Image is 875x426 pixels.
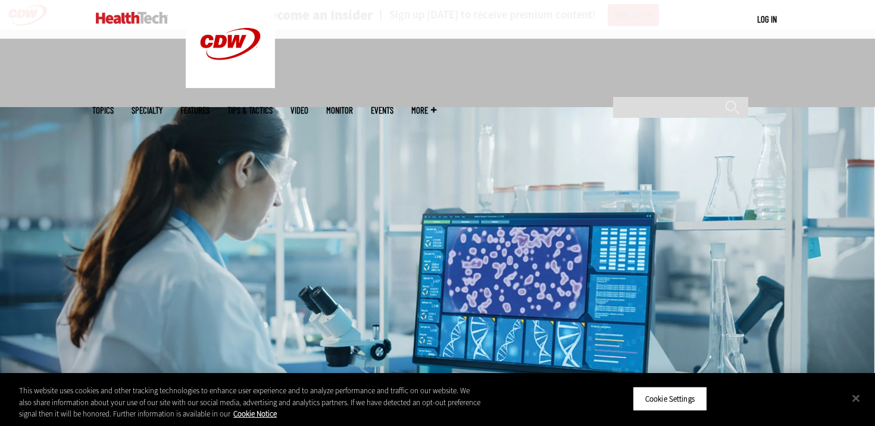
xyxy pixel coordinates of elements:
span: More [411,106,436,115]
a: Video [290,106,308,115]
a: MonITor [326,106,353,115]
a: Log in [757,14,777,24]
a: CDW [186,79,275,91]
a: Events [371,106,393,115]
span: Topics [92,106,114,115]
div: User menu [757,13,777,26]
button: Close [843,385,869,411]
img: Home [96,12,168,24]
a: Tips & Tactics [227,106,273,115]
span: Specialty [132,106,162,115]
button: Cookie Settings [633,386,707,411]
a: Features [180,106,210,115]
div: This website uses cookies and other tracking technologies to enhance user experience and to analy... [19,385,482,420]
a: More information about your privacy [233,409,277,419]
